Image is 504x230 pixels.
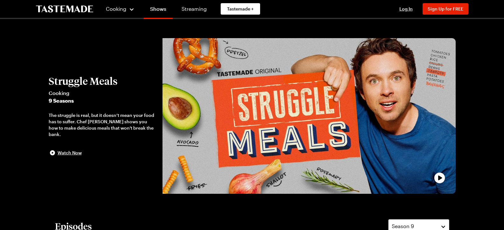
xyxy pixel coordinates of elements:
[49,97,156,105] span: 9 Seasons
[49,89,156,97] span: Cooking
[399,6,413,11] span: Log In
[106,6,126,12] span: Cooking
[227,6,254,12] span: Tastemade +
[144,1,173,19] a: Shows
[392,222,414,230] span: Season 9
[221,3,260,15] a: Tastemade +
[58,150,82,156] span: Watch Now
[49,112,156,138] div: The struggle is real, but it doesn’t mean your food has to suffer. Chef [PERSON_NAME] shows you h...
[428,6,463,11] span: Sign Up for FREE
[162,38,456,194] img: Struggle Meals
[162,38,456,194] button: play trailer
[393,6,419,12] button: Log In
[36,5,93,13] a: To Tastemade Home Page
[423,3,468,15] button: Sign Up for FREE
[106,1,135,17] button: Cooking
[49,75,156,157] button: Struggle MealsCooking9 SeasonsThe struggle is real, but it doesn’t mean your food has to suffer. ...
[49,75,156,87] h2: Struggle Meals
